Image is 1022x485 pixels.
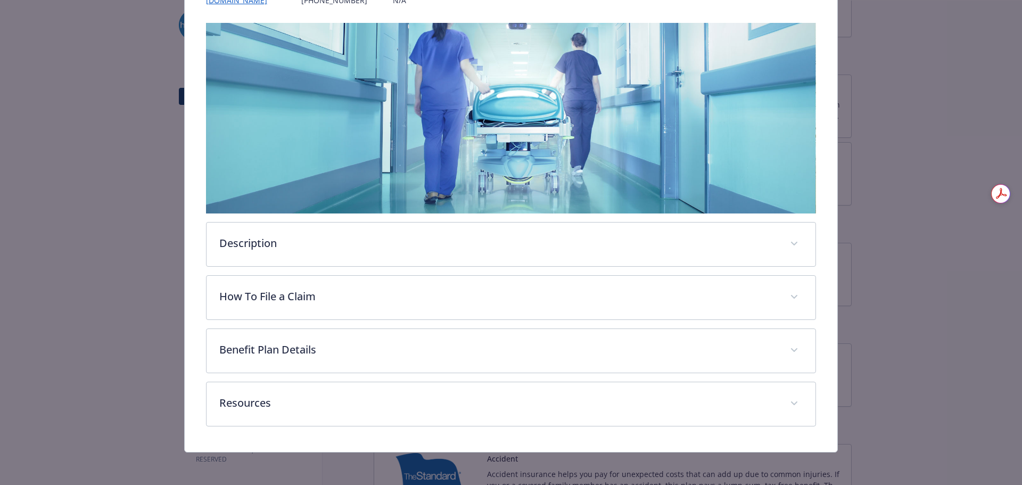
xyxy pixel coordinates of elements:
[207,276,816,319] div: How To File a Claim
[219,395,778,411] p: Resources
[219,289,778,305] p: How To File a Claim
[207,329,816,373] div: Benefit Plan Details
[207,223,816,266] div: Description
[219,235,778,251] p: Description
[219,342,778,358] p: Benefit Plan Details
[207,382,816,426] div: Resources
[206,23,817,213] img: banner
